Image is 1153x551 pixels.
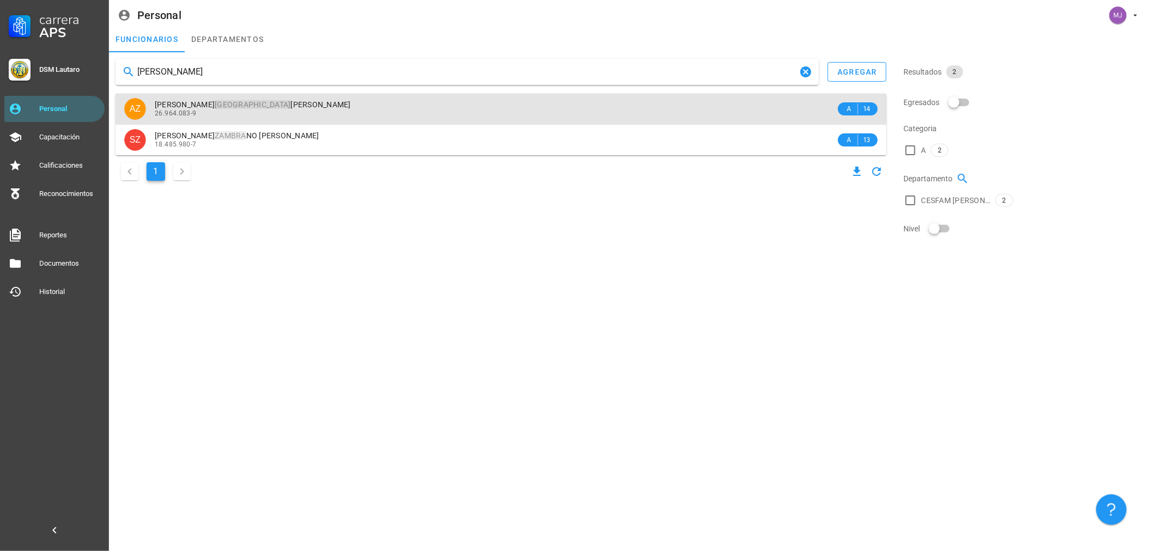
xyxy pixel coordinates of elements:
div: APS [39,26,100,39]
div: Reportes [39,231,100,240]
a: Capacitación [4,124,105,150]
input: Buscar funcionarios… [137,63,797,81]
a: Historial [4,279,105,305]
span: 14 [863,103,871,114]
div: Personal [39,105,100,113]
div: Nivel [904,216,1146,242]
button: Clear [799,65,812,78]
span: 2 [953,65,957,78]
div: Calificaciones [39,161,100,170]
div: Reconocimientos [39,189,100,198]
span: 2 [938,144,942,156]
div: DSM Lautaro [39,65,100,74]
nav: Navegación de paginación [116,160,196,183]
div: Carrera [39,13,100,26]
div: Documentos [39,259,100,268]
button: agregar [828,62,887,82]
a: Reportes [4,222,105,248]
div: Egresados [904,89,1146,115]
span: 13 [863,134,871,145]
div: avatar [124,98,146,120]
a: Calificaciones [4,152,105,179]
span: [PERSON_NAME] [PERSON_NAME] [155,100,351,109]
mark: [GEOGRAPHIC_DATA] [215,100,290,109]
div: Historial [39,287,100,296]
a: departamentos [185,26,270,52]
a: Personal [4,96,105,122]
div: Capacitación [39,133,100,142]
span: SZ [130,129,141,151]
div: Categoria [904,115,1146,142]
span: 18.485.980-7 [155,140,197,148]
div: Resultados [904,59,1146,85]
div: Personal [137,9,181,21]
span: AZ [130,98,141,120]
span: CESFAM [PERSON_NAME] [921,195,991,206]
span: 2 [1003,194,1006,206]
div: Departamento [904,166,1146,192]
span: [PERSON_NAME] NO [PERSON_NAME] [155,131,319,140]
div: avatar [124,129,146,151]
span: A [845,103,853,114]
button: Página actual, página 1 [147,162,165,181]
a: Documentos [4,250,105,277]
span: A [845,134,853,145]
span: 26.964.083-9 [155,109,197,117]
span: A [921,145,926,156]
a: Reconocimientos [4,181,105,207]
mark: ZAMBRA [215,131,246,140]
div: avatar [1109,7,1127,24]
a: funcionarios [109,26,185,52]
div: agregar [837,68,877,76]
